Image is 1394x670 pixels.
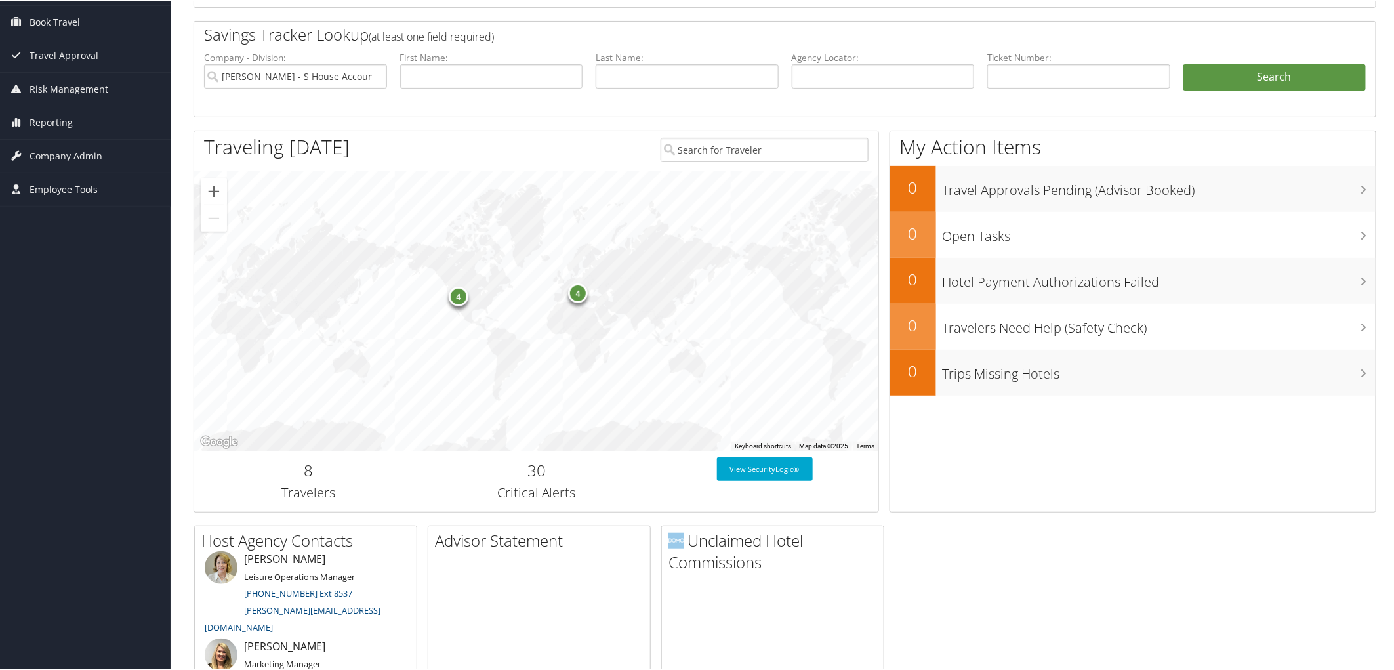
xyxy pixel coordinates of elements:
[890,132,1376,159] h1: My Action Items
[400,50,583,63] label: First Name:
[792,50,975,63] label: Agency Locator:
[204,132,350,159] h1: Traveling [DATE]
[568,282,588,302] div: 4
[890,221,936,243] h2: 0
[735,440,791,450] button: Keyboard shortcuts
[661,136,869,161] input: Search for Traveler
[432,482,641,501] h3: Critical Alerts
[890,348,1376,394] a: 0Trips Missing Hotels
[30,5,80,37] span: Book Travel
[204,63,387,87] input: search accounts
[30,172,98,205] span: Employee Tools
[435,528,650,551] h2: Advisor Statement
[943,265,1376,290] h3: Hotel Payment Authorizations Failed
[204,458,413,480] h2: 8
[890,303,1376,348] a: 0Travelers Need Help (Safety Check)
[204,50,387,63] label: Company - Division:
[30,138,102,171] span: Company Admin
[668,532,684,547] img: domo-logo.png
[890,211,1376,257] a: 0Open Tasks
[198,550,413,637] li: [PERSON_NAME]
[205,637,237,670] img: ali-moffitt.jpg
[943,311,1376,336] h3: Travelers Need Help (Safety Check)
[668,528,884,572] h2: Unclaimed Hotel Commissions
[204,482,413,501] h3: Travelers
[30,72,108,104] span: Risk Management
[201,204,227,230] button: Zoom out
[244,586,352,598] a: [PHONE_NUMBER] Ext 8537
[244,570,355,581] small: Leisure Operations Manager
[890,175,936,198] h2: 0
[987,50,1170,63] label: Ticket Number:
[717,456,813,480] a: View SecurityLogic®
[856,441,874,448] a: Terms (opens in new tab)
[30,38,98,71] span: Travel Approval
[197,432,241,450] img: Google
[449,285,468,305] div: 4
[596,50,779,63] label: Last Name:
[244,657,321,669] small: Marketing Manager
[890,257,1376,303] a: 0Hotel Payment Authorizations Failed
[30,105,73,138] span: Reporting
[205,603,380,632] a: [PERSON_NAME][EMAIL_ADDRESS][DOMAIN_NAME]
[890,267,936,289] h2: 0
[890,359,936,381] h2: 0
[943,357,1376,382] h3: Trips Missing Hotels
[890,313,936,335] h2: 0
[201,177,227,203] button: Zoom in
[204,22,1267,45] h2: Savings Tracker Lookup
[201,528,417,551] h2: Host Agency Contacts
[1183,63,1366,89] a: Search
[197,432,241,450] a: Open this area in Google Maps (opens a new window)
[799,441,848,448] span: Map data ©2025
[943,219,1376,244] h3: Open Tasks
[890,165,1376,211] a: 0Travel Approvals Pending (Advisor Booked)
[432,458,641,480] h2: 30
[369,28,494,43] span: (at least one field required)
[205,550,237,583] img: meredith-price.jpg
[943,173,1376,198] h3: Travel Approvals Pending (Advisor Booked)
